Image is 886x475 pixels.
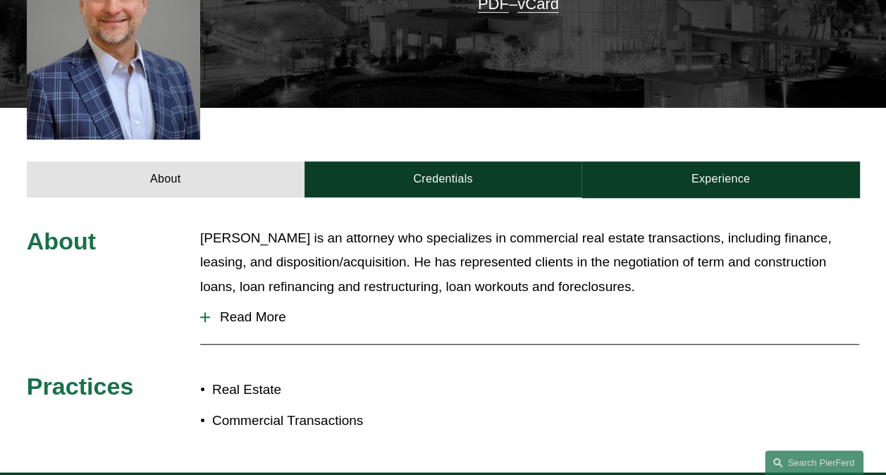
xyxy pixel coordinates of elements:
[765,450,863,475] a: Search this site
[304,161,582,197] a: Credentials
[27,161,304,197] a: About
[27,373,134,400] span: Practices
[200,226,859,299] p: [PERSON_NAME] is an attorney who specializes in commercial real estate transactions, including fi...
[27,228,96,254] span: About
[210,309,859,325] span: Read More
[212,409,443,433] p: Commercial Transactions
[582,161,859,197] a: Experience
[212,378,443,402] p: Real Estate
[200,299,859,335] button: Read More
